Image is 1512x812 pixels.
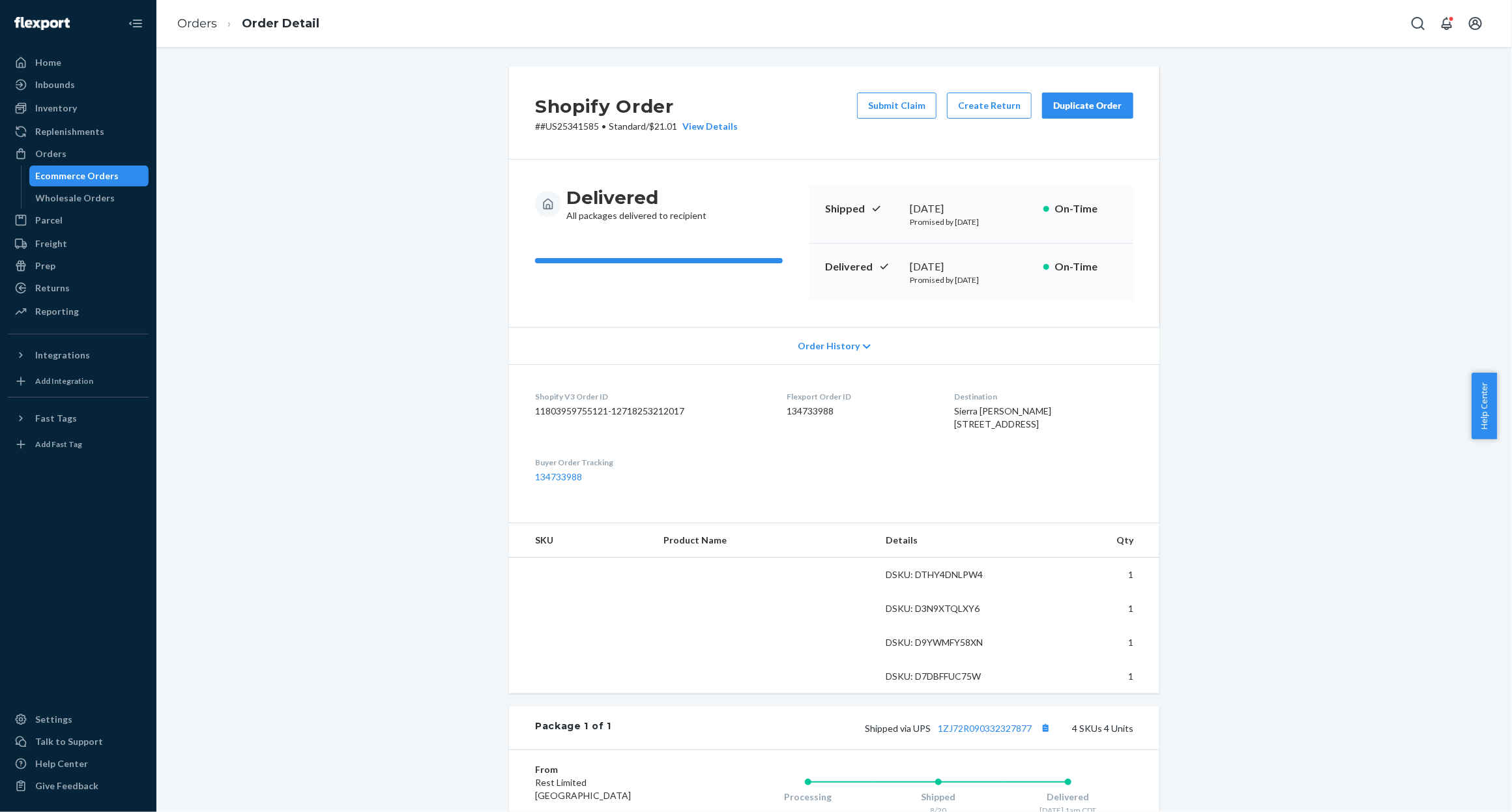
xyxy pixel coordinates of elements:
[535,777,631,801] span: Rest Limited [GEOGRAPHIC_DATA]
[8,255,149,276] a: Prep
[8,98,149,119] a: Inventory
[35,349,90,362] div: Integrations
[886,636,1008,649] div: DSKU: D9YWMFY58XN
[535,391,766,402] dt: Shopify V3 Order ID
[35,412,77,425] div: Fast Tags
[1053,99,1122,112] div: Duplicate Order
[609,121,646,132] span: Standard
[8,408,149,429] button: Fast Tags
[35,375,93,386] div: Add Integration
[8,301,149,322] a: Reporting
[36,192,115,205] div: Wholesale Orders
[8,52,149,73] a: Home
[535,471,582,482] a: 134733988
[677,120,738,133] button: View Details
[35,735,103,748] div: Talk to Support
[1019,660,1159,693] td: 1
[910,274,1033,285] p: Promised by [DATE]
[566,186,706,209] h3: Delivered
[36,169,119,182] div: Ecommerce Orders
[167,5,330,43] ol: breadcrumbs
[8,776,149,796] button: Give Feedback
[535,120,738,133] p: # #US25341585 / $21.01
[8,121,149,142] a: Replenishments
[910,259,1033,274] div: [DATE]
[798,340,860,353] span: Order History
[886,670,1008,683] div: DSKU: D7DBFFUC75W
[535,457,766,468] dt: Buyer Order Tracking
[35,305,79,318] div: Reporting
[1054,259,1118,274] p: On-Time
[8,233,149,254] a: Freight
[1019,523,1159,558] th: Qty
[35,125,104,138] div: Replenishments
[8,278,149,298] a: Returns
[787,405,934,418] dd: 134733988
[8,74,149,95] a: Inbounds
[1019,558,1159,592] td: 1
[35,147,66,160] div: Orders
[177,16,217,31] a: Orders
[875,523,1019,558] th: Details
[825,259,899,274] p: Delivered
[602,121,606,132] span: •
[1054,201,1118,216] p: On-Time
[35,282,70,295] div: Returns
[1019,592,1159,626] td: 1
[35,102,77,115] div: Inventory
[35,713,72,726] div: Settings
[8,709,149,730] a: Settings
[509,523,654,558] th: SKU
[8,371,149,392] a: Add Integration
[242,16,319,31] a: Order Detail
[1042,93,1133,119] button: Duplicate Order
[873,790,1004,804] div: Shipped
[566,186,706,222] div: All packages delivered to recipient
[1019,626,1159,660] td: 1
[8,434,149,455] a: Add Fast Tag
[886,568,1008,581] div: DSKU: DTHY4DNLPW4
[1405,10,1431,36] button: Open Search Box
[1462,10,1489,36] button: Open account menu
[947,93,1032,119] button: Create Return
[14,17,70,30] img: Flexport logo
[1003,790,1133,804] div: Delivered
[35,779,98,792] div: Give Feedback
[535,93,738,120] h2: Shopify Order
[954,405,1051,429] span: Sierra [PERSON_NAME] [STREET_ADDRESS]
[1037,719,1054,736] button: Copy tracking number
[8,210,149,231] a: Parcel
[910,201,1033,216] div: [DATE]
[8,143,149,164] a: Orders
[654,523,875,558] th: Product Name
[29,166,149,186] a: Ecommerce Orders
[8,345,149,366] button: Integrations
[535,405,766,418] dd: 11803959755121-12718253212017
[8,753,149,774] a: Help Center
[35,259,55,272] div: Prep
[35,78,75,91] div: Inbounds
[938,723,1032,734] a: 1ZJ72R090332327877
[1434,10,1460,36] button: Open notifications
[611,719,1133,736] div: 4 SKUs 4 Units
[787,391,934,402] dt: Flexport Order ID
[865,723,1054,734] span: Shipped via UPS
[743,790,873,804] div: Processing
[886,602,1008,615] div: DSKU: D3N9XTQLXY6
[35,56,61,69] div: Home
[123,10,149,36] button: Close Navigation
[535,763,691,776] dt: From
[29,188,149,209] a: Wholesale Orders
[910,216,1033,227] p: Promised by [DATE]
[35,214,63,227] div: Parcel
[954,391,1133,402] dt: Destination
[35,757,88,770] div: Help Center
[535,719,611,736] div: Package 1 of 1
[1472,373,1497,439] button: Help Center
[35,237,67,250] div: Freight
[857,93,937,119] button: Submit Claim
[35,439,82,450] div: Add Fast Tag
[825,201,899,216] p: Shipped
